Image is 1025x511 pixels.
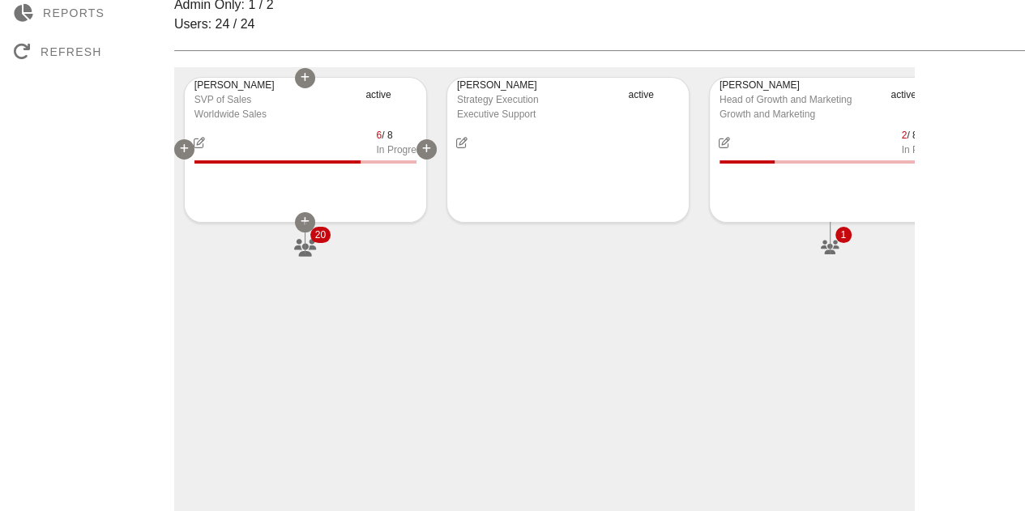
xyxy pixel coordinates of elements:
[890,78,951,131] div: active
[194,78,357,92] div: [PERSON_NAME]
[720,107,882,121] div: Growth and Marketing
[835,227,852,243] span: Badge
[174,15,1025,34] div: Users: 24 / 24
[901,128,950,143] div: / 8
[901,143,950,157] div: In Progress
[194,107,357,121] div: Worldwide Sales
[376,143,425,157] div: In Progress
[720,78,882,92] div: [PERSON_NAME]
[720,92,882,107] div: Head of Growth and Marketing
[457,107,619,121] div: Executive Support
[194,92,357,107] div: SVP of Sales
[457,92,619,107] div: Strategy Execution
[457,78,619,92] div: [PERSON_NAME]
[376,128,425,143] div: / 8
[901,130,907,141] span: 2
[376,130,382,141] span: 6
[628,78,689,131] div: active
[310,227,331,243] span: Badge
[365,78,426,131] div: active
